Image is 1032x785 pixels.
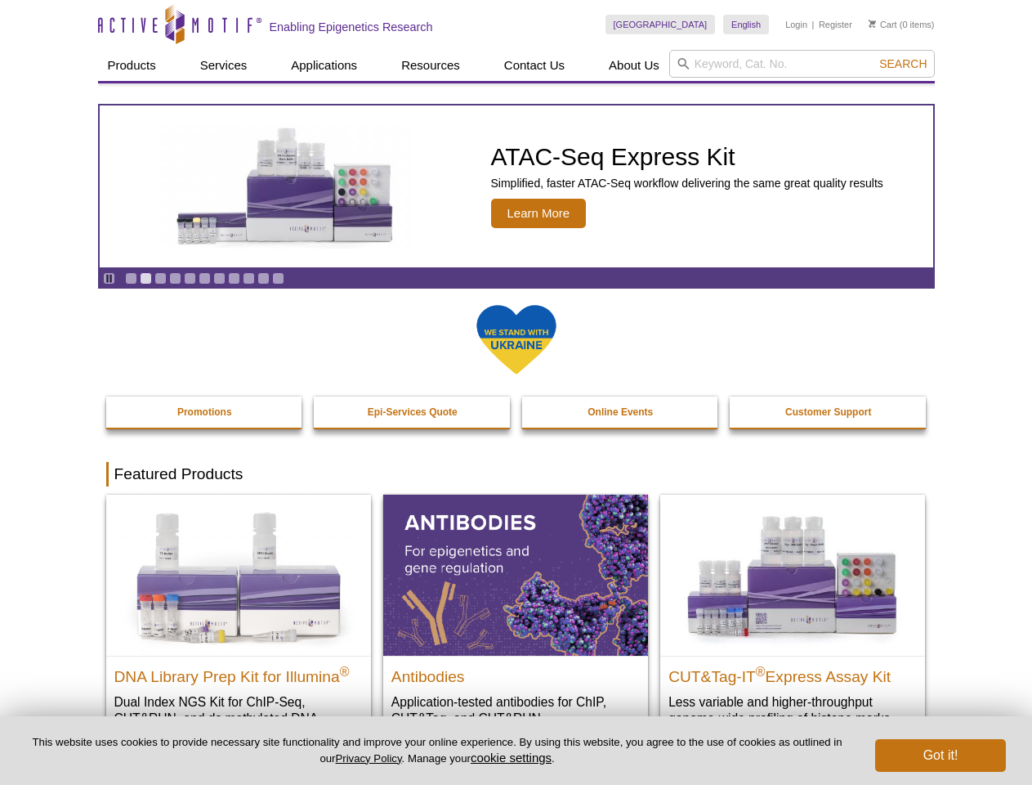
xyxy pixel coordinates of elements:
a: Go to slide 5 [184,272,196,285]
a: Services [190,50,257,81]
a: Go to slide 9 [243,272,255,285]
a: CUT&Tag-IT® Express Assay Kit CUT&Tag-IT®Express Assay Kit Less variable and higher-throughput ge... [660,495,925,742]
strong: Epi-Services Quote [368,406,458,418]
a: Go to slide 4 [169,272,181,285]
p: Dual Index NGS Kit for ChIP-Seq, CUT&RUN, and ds methylated DNA assays. [114,693,363,743]
img: Your Cart [869,20,876,28]
sup: ® [756,664,766,678]
a: Go to slide 3 [154,272,167,285]
a: Contact Us [494,50,574,81]
img: CUT&Tag-IT® Express Assay Kit [660,495,925,655]
h2: Featured Products [106,462,927,487]
h2: ATAC-Seq Express Kit [491,145,883,169]
h2: DNA Library Prep Kit for Illumina [114,661,363,685]
a: ATAC-Seq Express Kit ATAC-Seq Express Kit Simplified, faster ATAC-Seq workflow delivering the sam... [100,105,933,267]
a: Go to slide 2 [140,272,152,285]
img: We Stand With Ukraine [476,303,557,376]
button: Search [874,56,931,71]
a: Epi-Services Quote [314,397,512,428]
a: Go to slide 11 [272,272,284,285]
a: Go to slide 8 [228,272,240,285]
sup: ® [340,664,350,678]
a: Cart [869,19,897,30]
p: This website uses cookies to provide necessary site functionality and improve your online experie... [26,735,848,766]
button: Got it! [875,739,1006,772]
a: All Antibodies Antibodies Application-tested antibodies for ChIP, CUT&Tag, and CUT&RUN. [383,495,648,742]
a: Go to slide 6 [199,272,211,285]
h2: Enabling Epigenetics Research [270,20,433,34]
span: Learn More [491,199,587,228]
article: ATAC-Seq Express Kit [100,105,933,267]
a: Privacy Policy [335,752,401,765]
strong: Promotions [177,406,232,418]
a: Login [785,19,807,30]
p: Simplified, faster ATAC-Seq workflow delivering the same great quality results [491,176,883,191]
strong: Customer Support [785,406,871,418]
strong: Online Events [587,406,653,418]
a: Products [98,50,166,81]
li: (0 items) [869,15,935,34]
a: About Us [599,50,669,81]
input: Keyword, Cat. No. [669,50,935,78]
a: Go to slide 1 [125,272,137,285]
img: ATAC-Seq Express Kit [152,124,422,249]
a: [GEOGRAPHIC_DATA] [605,15,716,34]
p: Less variable and higher-throughput genome-wide profiling of histone marks​. [668,693,917,727]
a: Go to slide 7 [213,272,226,285]
a: Toggle autoplay [103,272,115,285]
a: Resources [391,50,470,81]
li: | [812,15,815,34]
a: Applications [281,50,367,81]
a: Go to slide 10 [257,272,270,285]
a: English [723,15,769,34]
a: Promotions [106,397,304,428]
a: Register [819,19,852,30]
img: DNA Library Prep Kit for Illumina [106,495,371,655]
p: Application-tested antibodies for ChIP, CUT&Tag, and CUT&RUN. [391,693,640,727]
a: DNA Library Prep Kit for Illumina DNA Library Prep Kit for Illumina® Dual Index NGS Kit for ChIP-... [106,495,371,759]
button: cookie settings [471,751,552,765]
a: Customer Support [730,397,927,428]
h2: CUT&Tag-IT Express Assay Kit [668,661,917,685]
h2: Antibodies [391,661,640,685]
span: Search [879,57,927,70]
a: Online Events [522,397,720,428]
img: All Antibodies [383,495,648,655]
